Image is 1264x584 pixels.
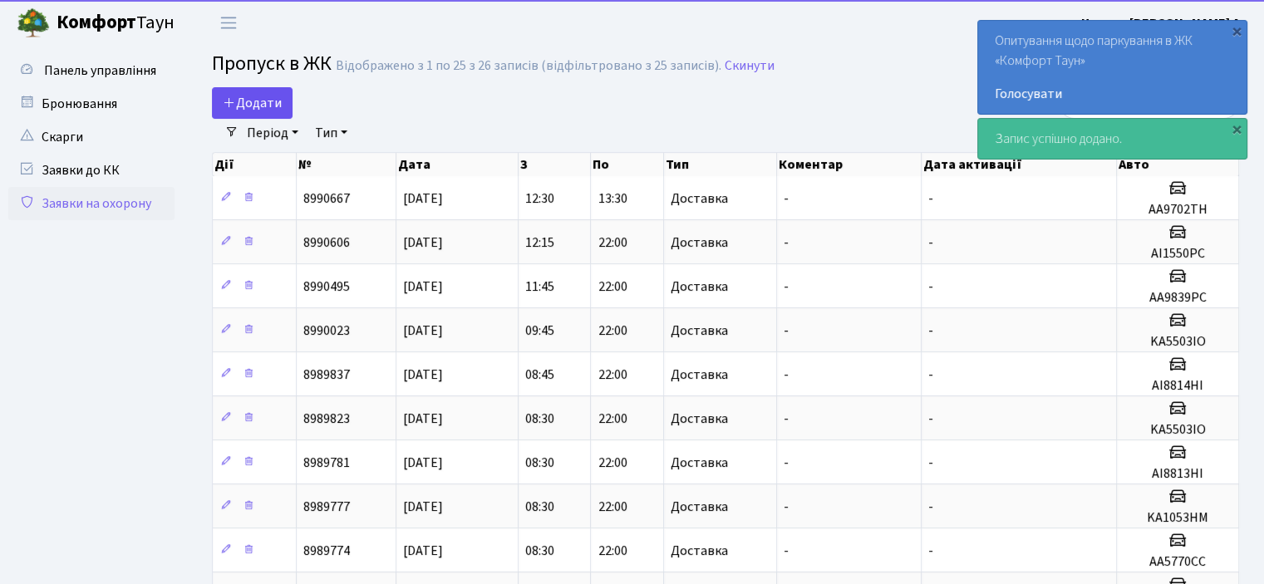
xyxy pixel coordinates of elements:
[671,324,728,337] span: Доставка
[598,277,627,296] span: 22:00
[525,321,554,340] span: 09:45
[671,456,728,469] span: Доставка
[1124,554,1232,570] h5: AA5770CC
[1124,422,1232,438] h5: KA5503IO
[1228,22,1245,39] div: ×
[403,542,443,560] span: [DATE]
[784,410,789,428] span: -
[57,9,136,36] b: Комфорт
[223,94,282,112] span: Додати
[928,189,933,208] span: -
[671,236,728,249] span: Доставка
[8,154,175,187] a: Заявки до КК
[978,21,1247,114] div: Опитування щодо паркування в ЖК «Комфорт Таун»
[8,54,175,87] a: Панель управління
[1228,120,1245,137] div: ×
[17,7,50,40] img: logo.png
[303,410,350,428] span: 8989823
[44,61,156,80] span: Панель управління
[928,277,933,296] span: -
[928,542,933,560] span: -
[403,233,443,252] span: [DATE]
[403,189,443,208] span: [DATE]
[922,153,1117,176] th: Дата активації
[525,366,554,384] span: 08:45
[8,87,175,120] a: Бронювання
[598,321,627,340] span: 22:00
[928,498,933,516] span: -
[8,120,175,154] a: Скарги
[525,454,554,472] span: 08:30
[598,366,627,384] span: 22:00
[1081,14,1244,32] b: Цитрус [PERSON_NAME] А.
[240,119,305,147] a: Період
[1081,13,1244,33] a: Цитрус [PERSON_NAME] А.
[671,192,728,205] span: Доставка
[1124,334,1232,350] h5: KA5503IO
[525,542,554,560] span: 08:30
[303,189,350,208] span: 8990667
[671,412,728,425] span: Доставка
[995,84,1230,104] a: Голосувати
[777,153,922,176] th: Коментар
[212,49,332,78] span: Пропуск в ЖК
[598,410,627,428] span: 22:00
[8,187,175,220] a: Заявки на охорону
[303,498,350,516] span: 8989777
[1124,466,1232,482] h5: AI8813HI
[928,410,933,428] span: -
[671,544,728,557] span: Доставка
[57,9,175,37] span: Таун
[525,277,554,296] span: 11:45
[598,233,627,252] span: 22:00
[308,119,354,147] a: Тип
[784,277,789,296] span: -
[303,321,350,340] span: 8990023
[403,498,443,516] span: [DATE]
[928,321,933,340] span: -
[784,233,789,252] span: -
[598,498,627,516] span: 22:00
[784,366,789,384] span: -
[784,321,789,340] span: -
[664,153,777,176] th: Тип
[671,500,728,513] span: Доставка
[598,189,627,208] span: 13:30
[1117,153,1239,176] th: Авто
[303,454,350,472] span: 8989781
[525,189,554,208] span: 12:30
[525,410,554,428] span: 08:30
[928,366,933,384] span: -
[671,368,728,381] span: Доставка
[303,233,350,252] span: 8990606
[598,454,627,472] span: 22:00
[978,119,1247,159] div: Запис успішно додано.
[784,454,789,472] span: -
[784,498,789,516] span: -
[297,153,396,176] th: №
[1124,246,1232,262] h5: AI1550PC
[525,233,554,252] span: 12:15
[213,153,297,176] th: Дії
[303,366,350,384] span: 8989837
[928,454,933,472] span: -
[403,277,443,296] span: [DATE]
[403,321,443,340] span: [DATE]
[784,189,789,208] span: -
[1124,510,1232,526] h5: KA1053HM
[598,542,627,560] span: 22:00
[928,233,933,252] span: -
[671,280,728,293] span: Доставка
[519,153,591,176] th: З
[303,277,350,296] span: 8990495
[336,58,721,74] div: Відображено з 1 по 25 з 26 записів (відфільтровано з 25 записів).
[403,410,443,428] span: [DATE]
[396,153,519,176] th: Дата
[1124,290,1232,306] h5: AA9839PC
[591,153,663,176] th: По
[784,542,789,560] span: -
[1124,378,1232,394] h5: AI8814HI
[525,498,554,516] span: 08:30
[1124,202,1232,218] h5: AA9702TH
[403,366,443,384] span: [DATE]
